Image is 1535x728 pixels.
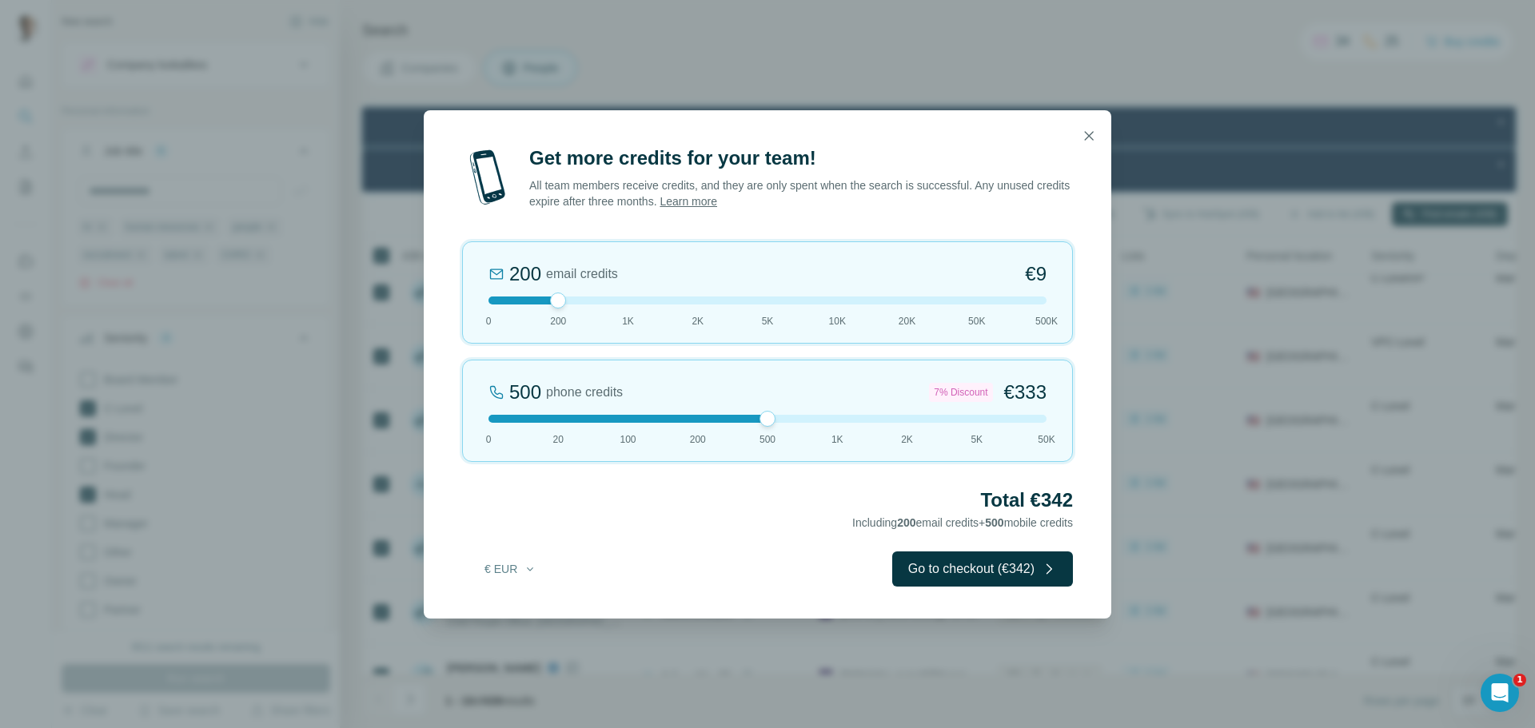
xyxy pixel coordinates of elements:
[660,195,717,208] a: Learn more
[852,516,1073,529] span: Including email credits + mobile credits
[622,314,634,328] span: 1K
[892,551,1073,587] button: Go to checkout (€342)
[692,314,704,328] span: 2K
[462,487,1073,513] h2: Total €342
[1035,314,1058,328] span: 500K
[620,432,636,447] span: 100
[486,314,492,328] span: 0
[690,432,706,447] span: 200
[971,432,983,447] span: 5K
[509,380,541,405] div: 500
[901,432,913,447] span: 2K
[553,432,564,447] span: 20
[929,383,992,402] div: 7% Discount
[985,516,1003,529] span: 500
[546,265,618,284] span: email credits
[550,314,566,328] span: 200
[1130,6,1146,22] div: Close Step
[529,177,1073,209] p: All team members receive credits, and they are only spent when the search is successful. Any unus...
[1038,432,1055,447] span: 50K
[465,3,685,38] div: Watch our October Product update
[897,516,915,529] span: 200
[831,432,843,447] span: 1K
[546,383,623,402] span: phone credits
[829,314,846,328] span: 10K
[462,145,513,209] img: mobile-phone
[1004,380,1047,405] span: €333
[762,314,774,328] span: 5K
[968,314,985,328] span: 50K
[462,3,688,38] div: Upgrade plan for full access to Surfe
[899,314,915,328] span: 20K
[509,261,541,287] div: 200
[473,555,548,583] button: € EUR
[1481,674,1519,712] iframe: Intercom live chat
[760,432,775,447] span: 500
[1025,261,1047,287] span: €9
[1513,674,1526,686] span: 1
[486,432,492,447] span: 0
